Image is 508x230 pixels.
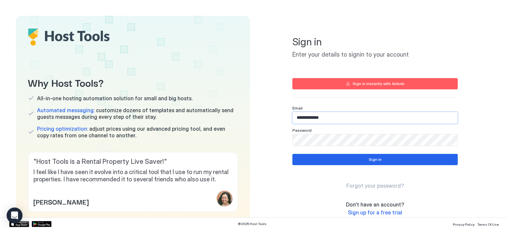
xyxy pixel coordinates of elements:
[292,51,458,59] span: Enter your details to signin to your account
[477,220,499,227] a: Terms Of Use
[33,197,89,207] span: [PERSON_NAME]
[292,36,458,48] span: Sign in
[453,220,475,227] a: Privacy Policy
[33,158,233,166] span: " Host Tools is a Rental Property Live Saver! "
[217,191,233,207] div: profile
[37,125,238,139] span: adjust prices using our advanced pricing tool, and even copy rates from one channel to another.
[9,221,29,227] a: App Store
[7,207,22,223] div: Open Intercom Messenger
[293,112,457,123] input: Input Field
[28,75,238,90] span: Why Host Tools?
[37,107,238,120] span: customize dozens of templates and automatically send guests messages during every step of their s...
[348,209,402,216] a: Sign up for a free trial
[477,222,499,226] span: Terms Of Use
[293,134,457,146] input: Input Field
[453,222,475,226] span: Privacy Policy
[37,95,192,102] span: All-in-one hosting automation solution for small and big hosts.
[32,221,52,227] a: Google Play Store
[346,201,404,208] span: Don't have an account?
[353,81,404,87] div: Sign in instantly with Airbnb
[292,128,312,133] span: Password
[292,106,303,111] span: Email
[369,157,382,162] div: Sign in
[292,78,458,89] button: Sign in instantly with Airbnb
[37,125,88,132] span: Pricing optimization:
[238,222,267,226] span: © 2025 Host Tools
[292,154,458,165] button: Sign in
[37,107,95,114] span: Automated messaging:
[33,168,233,183] span: I feel like I have seen it evolve into a critical tool that I use to run my rental properties. I ...
[346,182,404,189] a: Forgot your password?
